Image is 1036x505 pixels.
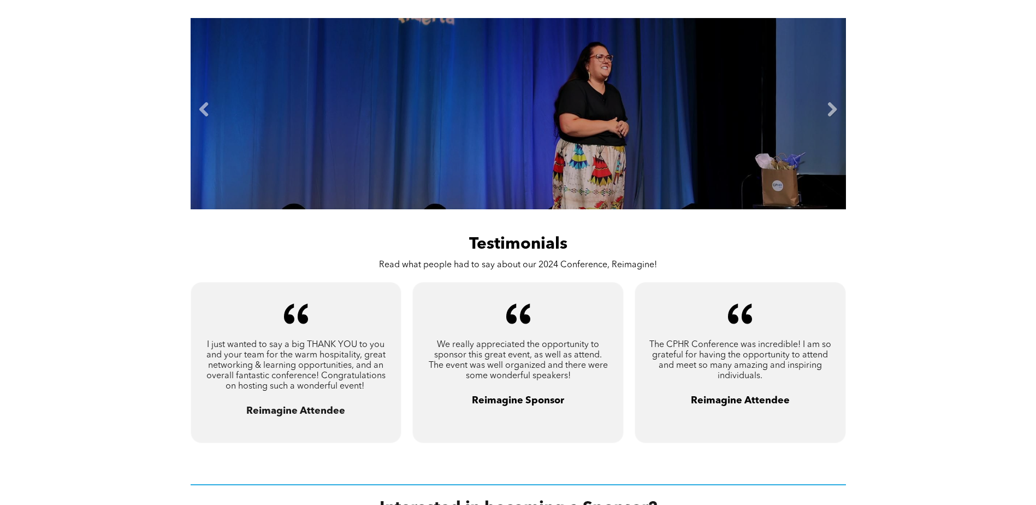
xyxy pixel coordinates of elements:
span: Reimagine Attendee [246,406,345,416]
span: We really appreciated the opportunity to sponsor this great event, as well as attend. The event w... [429,340,608,380]
span: The CPHR Conference was incredible! I am so grateful for having the opportunity to attend and mee... [649,340,831,380]
span: Testimonials [469,236,567,252]
span: Reimagine Attendee [691,396,790,406]
span: Reimagine Sponsor [472,396,564,406]
span: Read what people had to say about our 2024 Conference, Reimagine! [379,261,657,269]
a: Previous [196,102,212,118]
span: I just wanted to say a big THANK YOU to you and your team for the warm hospitality, great network... [206,340,386,391]
a: Next [824,102,840,118]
